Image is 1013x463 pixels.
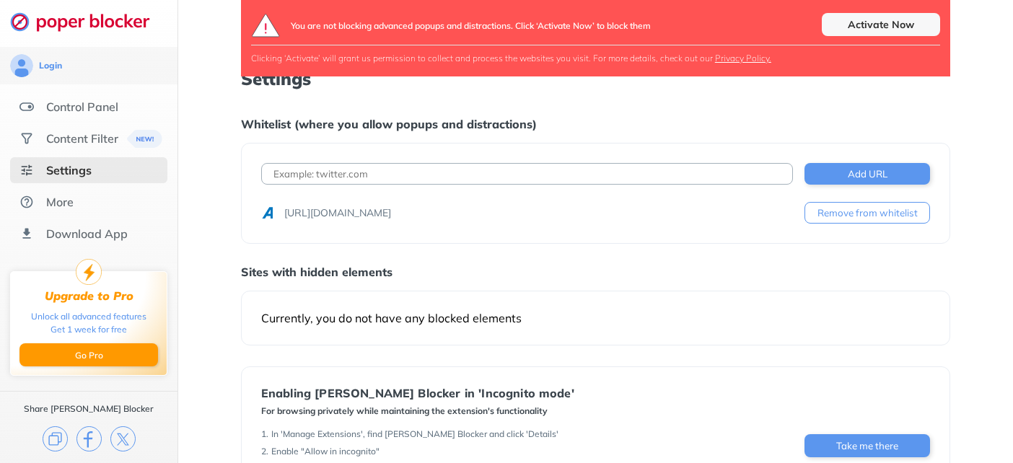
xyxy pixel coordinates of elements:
button: Remove from whitelist [804,202,930,224]
img: download-app.svg [19,226,34,241]
img: about.svg [19,195,34,209]
div: Currently, you do not have any blocked elements [261,311,930,325]
button: Add URL [804,163,930,185]
img: favicons [261,207,273,219]
img: logo [251,13,281,38]
button: Go Pro [19,343,158,366]
button: Take me there [804,434,930,457]
div: Clicking ‘Activate’ will grant us permission to collect and process the websites you visit. For m... [251,53,940,63]
div: Sites with hidden elements [241,265,950,279]
img: upgrade-to-pro.svg [76,259,102,285]
img: features.svg [19,100,34,114]
div: Control Panel [46,100,118,114]
div: Download App [46,226,128,241]
div: You are not blocking advanced popups and distractions. Click ‘Activate Now’ to block them [291,13,651,38]
div: 1 . [261,428,268,440]
div: Enable "Allow in incognito" [271,446,380,457]
h1: Settings [241,69,950,88]
div: Get 1 week for free [51,323,127,336]
div: Enabling [PERSON_NAME] Blocker in 'Incognito mode' [261,387,574,400]
div: Unlock all advanced features [31,310,146,323]
div: Login [39,60,62,71]
div: [URL][DOMAIN_NAME] [284,206,391,220]
img: menuBanner.svg [127,130,162,148]
div: For browsing privately while maintaining the extension's functionality [261,405,574,417]
img: settings-selected.svg [19,163,34,177]
div: Whitelist (where you allow popups and distractions) [241,117,950,131]
div: Share [PERSON_NAME] Blocker [24,403,154,415]
input: Example: twitter.com [261,163,793,185]
img: logo-webpage.svg [10,12,165,32]
div: Upgrade to Pro [45,289,133,303]
div: In 'Manage Extensions', find [PERSON_NAME] Blocker and click 'Details' [271,428,558,440]
a: Privacy Policy. [715,53,771,63]
img: copy.svg [43,426,68,451]
img: social.svg [19,131,34,146]
div: Content Filter [46,131,118,146]
div: 2 . [261,446,268,457]
img: avatar.svg [10,54,33,77]
div: Activate Now [822,13,940,36]
img: facebook.svg [76,426,102,451]
div: Settings [46,163,92,177]
div: More [46,195,74,209]
img: x.svg [110,426,136,451]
